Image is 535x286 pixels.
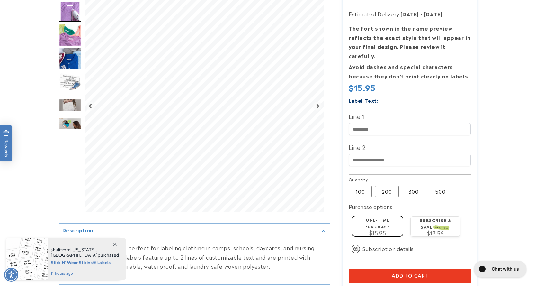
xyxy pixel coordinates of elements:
legend: Quantity [349,176,369,183]
img: Iron on name labels ironed to shirt collar [59,47,81,70]
button: Next slide [313,102,322,111]
span: from , purchased [51,247,119,258]
div: Accessibility Menu [4,268,18,282]
p: Laundry Safe Labels are perfect for labeling clothing in camps, schools, daycares, and nursing ho... [62,243,327,271]
div: Go to slide 4 [59,71,81,93]
strong: - [421,10,423,18]
img: Iron on name label being ironed to shirt [59,2,81,22]
iframe: Gorgias live chat messenger [471,258,529,280]
button: Add to cart [349,269,471,283]
span: $15.95 [349,81,376,93]
span: $13.56 [427,229,444,237]
span: Stick N' Wear Stikins® Labels [51,258,119,266]
label: Purchase options [349,203,392,210]
img: null [59,99,81,112]
label: 500 [429,186,452,197]
strong: [DATE] [400,10,419,18]
label: Label Text: [349,97,379,104]
label: Line 1 [349,111,471,121]
span: Subscription details [362,245,414,253]
label: 200 [375,186,399,197]
span: 11 hours ago [51,271,119,276]
span: $15.95 [369,229,386,236]
div: Go to slide 1 [59,0,81,23]
span: Add to cart [392,273,428,279]
label: One-time purchase [364,217,390,229]
img: Iron-on name labels with an iron [59,71,81,93]
div: Go to slide 3 [59,47,81,70]
span: [US_STATE] [70,247,96,253]
img: Iron-On Camp Labels - Label Land [59,118,81,140]
label: Line 2 [349,142,471,152]
strong: Avoid dashes and special characters because they don’t print clearly on labels. [349,63,469,80]
div: Go to slide 5 [59,94,81,117]
span: [GEOGRAPHIC_DATA] [51,252,98,258]
strong: The font shown in the name preview reflects the exact style that will appear in your final design... [349,24,470,60]
summary: Description [59,224,330,238]
span: Rewards [3,130,9,157]
button: Go to last slide [86,102,95,111]
div: Go to slide 6 [59,118,81,140]
img: Iron on name tags ironed to a t-shirt [59,24,81,46]
span: shuli [51,247,60,253]
span: SAVE 15% [434,225,450,230]
label: Subscribe & save [420,217,451,230]
div: Go to slide 2 [59,24,81,46]
p: Estimated Delivery: [349,9,471,19]
label: 300 [402,186,425,197]
strong: [DATE] [424,10,443,18]
label: 100 [349,186,372,197]
h2: Description [62,227,94,234]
